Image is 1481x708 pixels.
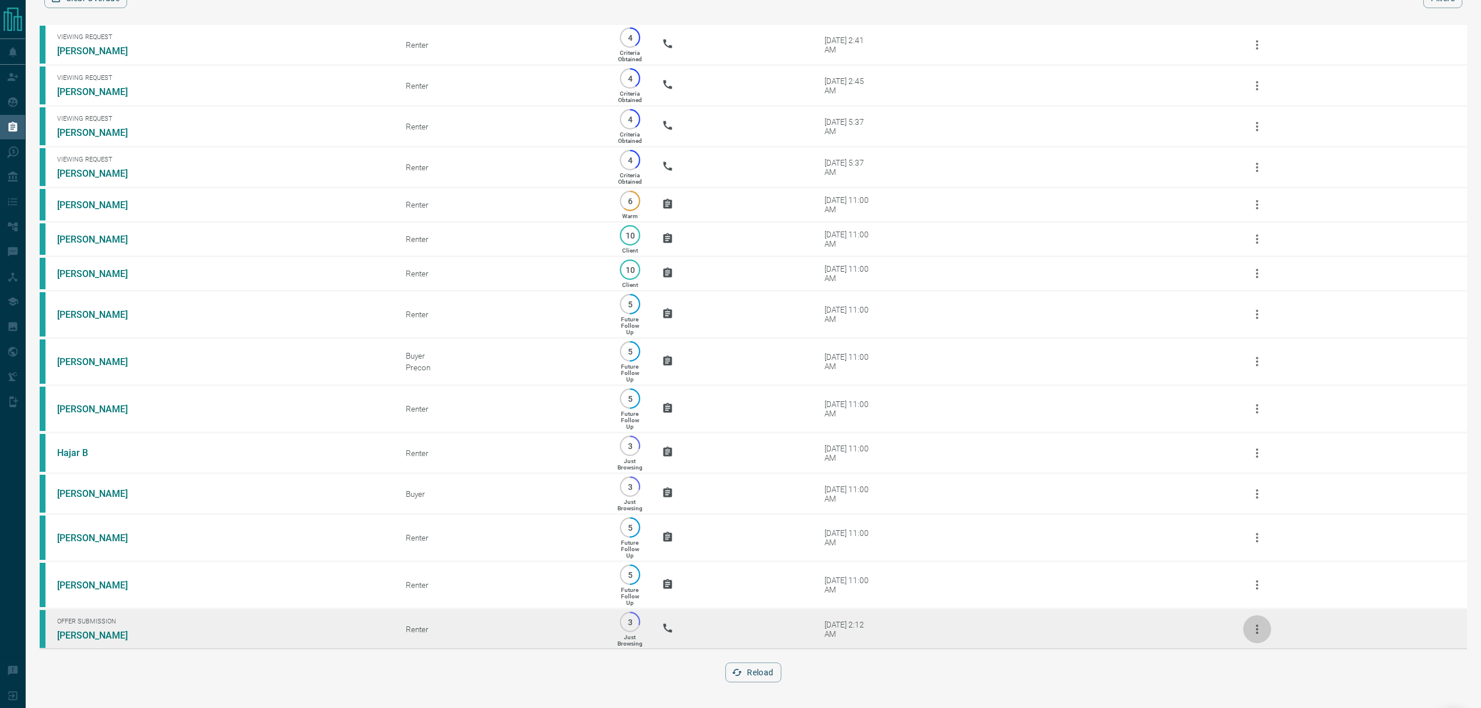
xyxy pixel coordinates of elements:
[57,45,145,57] a: [PERSON_NAME]
[824,195,874,214] div: [DATE] 11:00 AM
[626,74,634,83] p: 4
[824,620,874,639] div: [DATE] 2:12 AM
[57,488,145,499] a: [PERSON_NAME]
[617,458,643,471] p: Just Browsing
[621,316,639,335] p: Future Follow Up
[40,475,45,513] div: condos.ca
[57,86,145,97] a: [PERSON_NAME]
[40,610,45,648] div: condos.ca
[621,363,639,383] p: Future Follow Up
[40,189,45,220] div: condos.ca
[824,76,874,95] div: [DATE] 2:45 AM
[626,347,634,356] p: 5
[40,339,45,384] div: condos.ca
[40,148,45,186] div: condos.ca
[824,352,874,371] div: [DATE] 11:00 AM
[621,539,639,559] p: Future Follow Up
[406,533,598,542] div: Renter
[406,489,598,499] div: Buyer
[626,115,634,124] p: 4
[406,234,598,244] div: Renter
[626,618,634,626] p: 3
[57,580,145,591] a: [PERSON_NAME]
[57,156,388,163] span: Viewing Request
[40,434,45,472] div: condos.ca
[618,172,642,185] p: Criteria Obtained
[626,300,634,309] p: 5
[824,117,874,136] div: [DATE] 5:37 AM
[622,247,638,254] p: Client
[626,156,634,164] p: 4
[57,234,145,245] a: [PERSON_NAME]
[824,230,874,248] div: [DATE] 11:00 AM
[40,107,45,145] div: condos.ca
[406,580,598,590] div: Renter
[824,36,874,54] div: [DATE] 2:41 AM
[406,351,598,360] div: Buyer
[622,213,638,219] p: Warm
[40,516,45,560] div: condos.ca
[617,634,643,647] p: Just Browsing
[406,363,598,372] div: Precon
[57,404,145,415] a: [PERSON_NAME]
[725,663,781,682] button: Reload
[626,441,634,450] p: 3
[618,90,642,103] p: Criteria Obtained
[621,587,639,606] p: Future Follow Up
[406,122,598,131] div: Renter
[824,528,874,547] div: [DATE] 11:00 AM
[57,74,388,82] span: Viewing Request
[406,40,598,50] div: Renter
[406,269,598,278] div: Renter
[57,33,388,41] span: Viewing Request
[618,50,642,62] p: Criteria Obtained
[618,131,642,144] p: Criteria Obtained
[57,309,145,320] a: [PERSON_NAME]
[57,199,145,211] a: [PERSON_NAME]
[406,200,598,209] div: Renter
[626,265,634,274] p: 10
[824,485,874,503] div: [DATE] 11:00 AM
[824,444,874,462] div: [DATE] 11:00 AM
[40,66,45,104] div: condos.ca
[40,258,45,289] div: condos.ca
[406,625,598,634] div: Renter
[57,630,145,641] a: [PERSON_NAME]
[824,264,874,283] div: [DATE] 11:00 AM
[626,394,634,403] p: 5
[57,532,145,544] a: [PERSON_NAME]
[406,404,598,413] div: Renter
[626,33,634,42] p: 4
[57,115,388,122] span: Viewing Request
[57,356,145,367] a: [PERSON_NAME]
[824,305,874,324] div: [DATE] 11:00 AM
[57,168,145,179] a: [PERSON_NAME]
[626,197,634,205] p: 6
[617,499,643,511] p: Just Browsing
[824,576,874,594] div: [DATE] 11:00 AM
[57,618,388,625] span: Offer Submission
[621,411,639,430] p: Future Follow Up
[626,482,634,491] p: 3
[57,268,145,279] a: [PERSON_NAME]
[622,282,638,288] p: Client
[406,310,598,319] div: Renter
[40,292,45,337] div: condos.ca
[57,127,145,138] a: [PERSON_NAME]
[40,223,45,255] div: condos.ca
[406,81,598,90] div: Renter
[406,163,598,172] div: Renter
[824,158,874,177] div: [DATE] 5:37 AM
[40,387,45,431] div: condos.ca
[57,447,145,458] a: Hajar B
[824,399,874,418] div: [DATE] 11:00 AM
[626,523,634,532] p: 5
[40,26,45,64] div: condos.ca
[406,448,598,458] div: Renter
[626,570,634,579] p: 5
[626,231,634,240] p: 10
[40,563,45,607] div: condos.ca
